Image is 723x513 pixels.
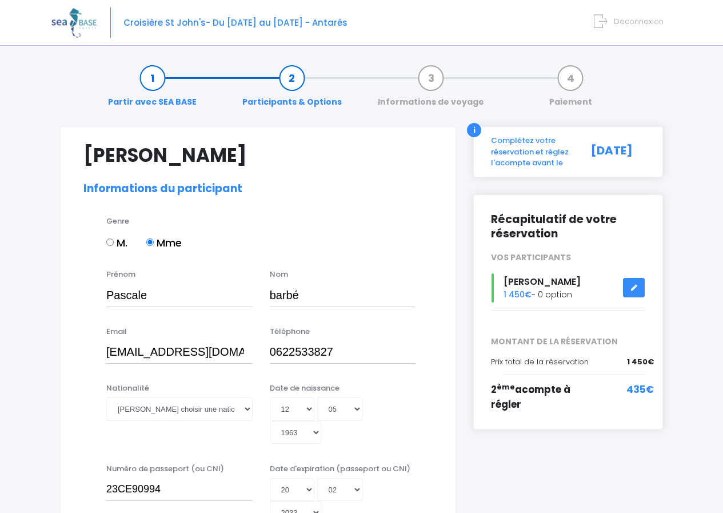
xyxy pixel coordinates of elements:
h2: Informations du participant [83,182,433,196]
label: Mme [146,235,182,250]
label: Nationalité [106,383,149,394]
label: Genre [106,216,129,227]
sup: ème [497,382,515,392]
div: VOS PARTICIPANTS [482,252,654,264]
input: Mme [146,238,154,246]
span: Croisière St John's- Du [DATE] au [DATE] - Antarès [123,17,347,29]
span: MONTANT DE LA RÉSERVATION [482,336,654,348]
span: 1 450€ [627,356,654,368]
span: Déconnexion [614,16,664,27]
div: i [467,123,481,137]
div: - 0 option [482,273,654,303]
span: 435€ [626,383,654,397]
a: Informations de voyage [372,72,490,108]
label: M. [106,235,127,250]
a: Partir avec SEA BASE [102,72,202,108]
span: 2 acompte à régler [491,383,570,411]
span: Prix total de la réservation [491,356,589,367]
input: M. [106,238,114,246]
h2: Récapitulatif de votre réservation [491,212,645,241]
h1: [PERSON_NAME] [83,144,433,166]
a: Participants & Options [237,72,347,108]
span: [PERSON_NAME] [504,275,581,288]
label: Prénom [106,269,135,280]
label: Nom [270,269,288,280]
label: Date de naissance [270,383,339,394]
label: Numéro de passeport (ou CNI) [106,463,224,475]
a: Paiement [544,72,598,108]
div: [DATE] [582,135,654,169]
div: Complétez votre réservation et réglez l'acompte avant le [482,135,582,169]
label: Email [106,326,127,337]
span: 1 450€ [504,289,532,300]
label: Téléphone [270,326,310,337]
label: Date d'expiration (passeport ou CNI) [270,463,410,475]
